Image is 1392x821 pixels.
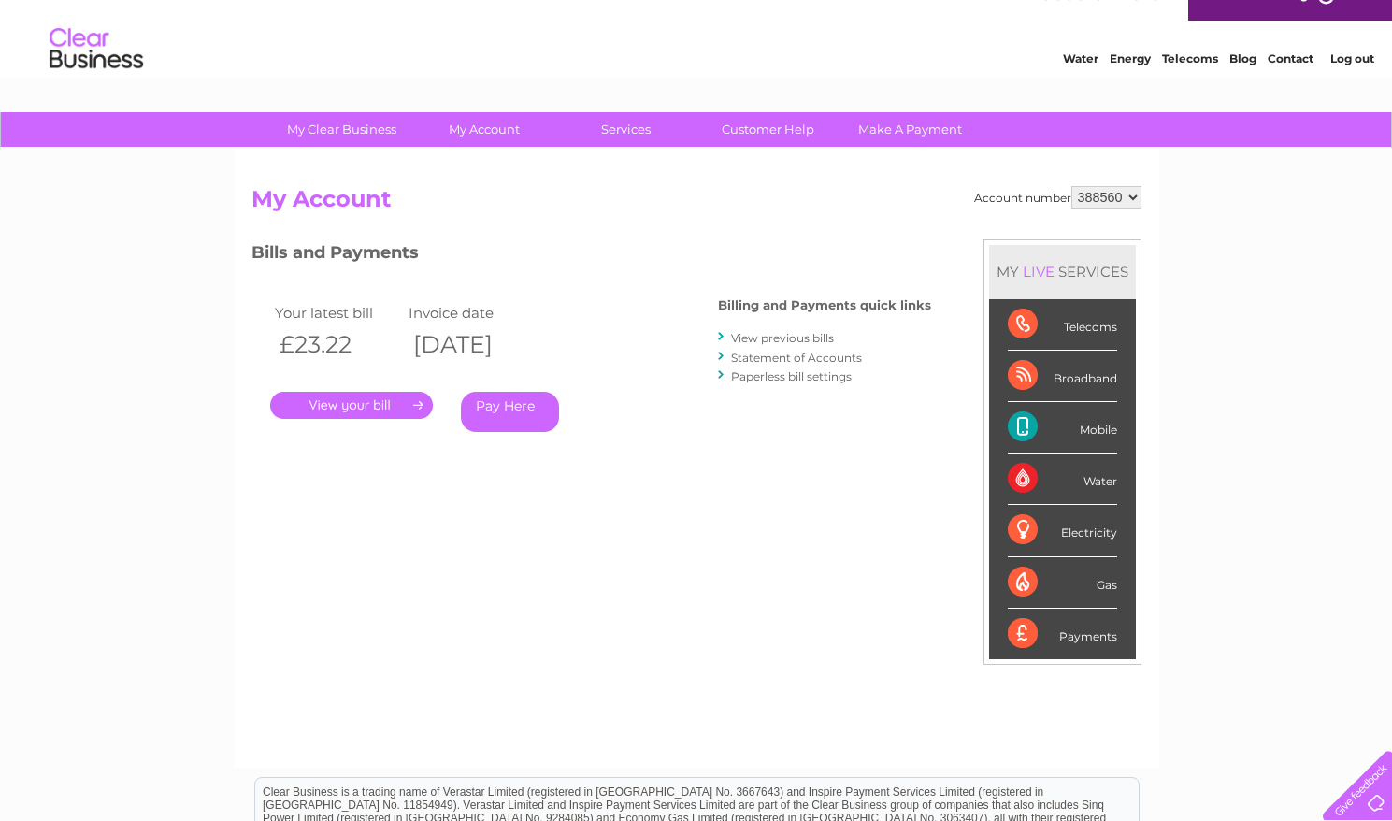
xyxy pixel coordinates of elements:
[1162,79,1218,94] a: Telecoms
[407,112,561,147] a: My Account
[49,49,144,106] img: logo.png
[270,300,405,325] td: Your latest bill
[731,369,852,383] a: Paperless bill settings
[251,239,931,272] h3: Bills and Payments
[270,325,405,364] th: £23.22
[1008,454,1117,505] div: Water
[549,112,703,147] a: Services
[265,112,419,147] a: My Clear Business
[1008,609,1117,659] div: Payments
[833,112,987,147] a: Make A Payment
[270,392,433,419] a: .
[1019,263,1058,281] div: LIVE
[1008,505,1117,556] div: Electricity
[1008,351,1117,402] div: Broadband
[404,300,538,325] td: Invoice date
[691,112,845,147] a: Customer Help
[974,186,1141,209] div: Account number
[1110,79,1151,94] a: Energy
[404,325,538,364] th: [DATE]
[1268,79,1313,94] a: Contact
[251,186,1141,222] h2: My Account
[989,245,1136,298] div: MY SERVICES
[1063,79,1098,94] a: Water
[1040,9,1169,33] a: 0333 014 3131
[1008,557,1117,609] div: Gas
[1008,299,1117,351] div: Telecoms
[461,392,559,432] a: Pay Here
[731,331,834,345] a: View previous bills
[731,351,862,365] a: Statement of Accounts
[718,298,931,312] h4: Billing and Payments quick links
[1229,79,1256,94] a: Blog
[1008,402,1117,454] div: Mobile
[1330,79,1374,94] a: Log out
[255,10,1139,91] div: Clear Business is a trading name of Verastar Limited (registered in [GEOGRAPHIC_DATA] No. 3667643...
